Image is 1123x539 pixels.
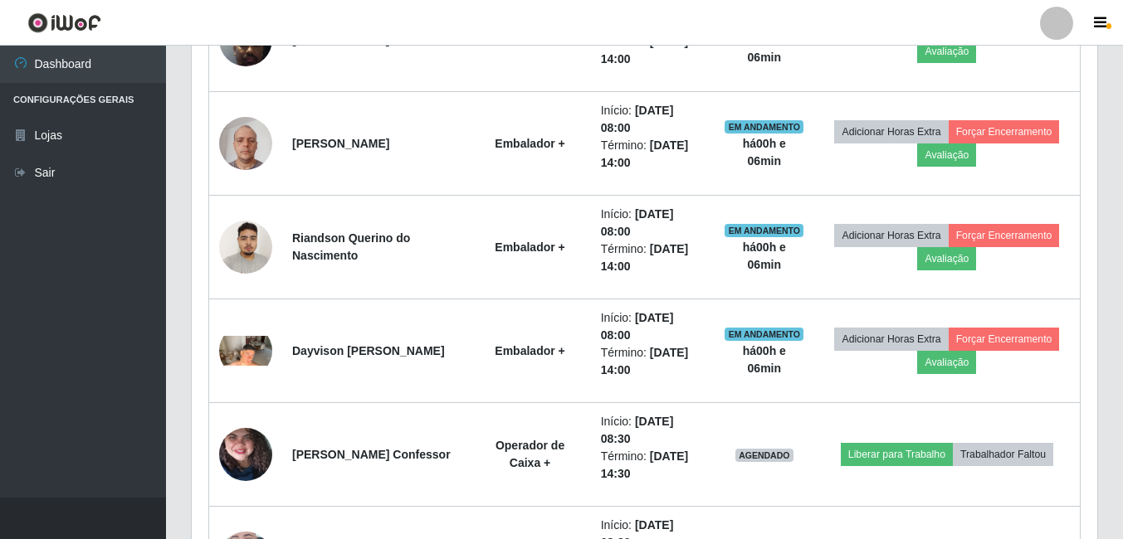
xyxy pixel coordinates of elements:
[601,207,674,238] time: [DATE] 08:00
[292,137,389,150] strong: [PERSON_NAME]
[495,137,564,150] strong: Embalador +
[953,443,1053,466] button: Trabalhador Faltou
[949,120,1060,143] button: Forçar Encerramento
[949,224,1060,247] button: Forçar Encerramento
[743,344,786,375] strong: há 00 h e 06 min
[601,137,705,172] li: Término:
[219,336,272,366] img: 1737455056620.jpeg
[601,33,705,68] li: Término:
[743,33,786,64] strong: há 00 h e 06 min
[601,240,705,275] li: Término:
[601,104,674,134] time: [DATE] 08:00
[495,240,564,254] strong: Embalador +
[292,448,451,461] strong: [PERSON_NAME] Confessor
[292,33,447,46] strong: [PERSON_NAME] da Franca
[27,12,101,33] img: CoreUI Logo
[601,448,705,483] li: Término:
[601,311,674,342] time: [DATE] 08:00
[917,351,976,374] button: Avaliação
[834,328,948,351] button: Adicionar Horas Extra
[841,443,953,466] button: Liberar para Trabalho
[601,415,674,445] time: [DATE] 08:30
[725,328,803,341] span: EM ANDAMENTO
[292,231,410,262] strong: Riandson Querino do Nascimento
[917,40,976,63] button: Avaliação
[601,206,705,240] li: Início:
[601,344,705,379] li: Término:
[949,328,1060,351] button: Forçar Encerramento
[725,224,803,237] span: EM ANDAMENTO
[917,143,976,167] button: Avaliação
[601,309,705,344] li: Início:
[496,439,564,469] strong: Operador de Caixa +
[495,344,564,357] strong: Embalador +
[219,396,272,513] img: 1748891631133.jpeg
[219,108,272,178] img: 1723391026413.jpeg
[601,102,705,137] li: Início:
[743,240,786,271] strong: há 00 h e 06 min
[495,33,564,46] strong: Embalador +
[834,120,948,143] button: Adicionar Horas Extra
[735,449,793,462] span: AGENDADO
[601,413,705,448] li: Início:
[917,247,976,270] button: Avaliação
[834,224,948,247] button: Adicionar Horas Extra
[725,120,803,134] span: EM ANDAMENTO
[219,211,272,282] img: 1736345453498.jpeg
[743,137,786,168] strong: há 00 h e 06 min
[292,344,445,357] strong: Dayvison [PERSON_NAME]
